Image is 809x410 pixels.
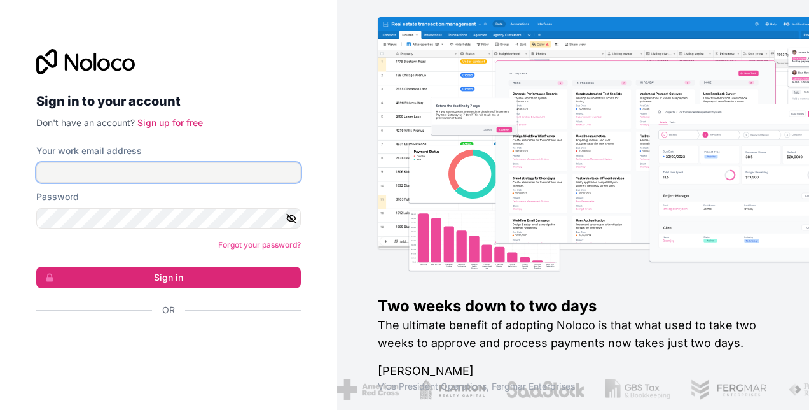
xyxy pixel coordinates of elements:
[36,267,301,288] button: Sign in
[378,362,768,380] h1: [PERSON_NAME]
[36,117,135,128] span: Don't have an account?
[36,162,301,183] input: Email address
[378,316,768,352] h2: The ultimate benefit of adopting Noloco is that what used to take two weeks to approve and proces...
[162,304,175,316] span: Or
[36,190,79,203] label: Password
[336,379,398,400] img: /assets/american-red-cross-BAupjrZR.png
[36,145,142,157] label: Your work email address
[378,296,768,316] h1: Two weeks down to two days
[378,380,768,393] h1: Vice President Operations , Fergmar Enterprises
[36,208,301,229] input: Password
[218,240,301,250] a: Forgot your password?
[36,90,301,113] h2: Sign in to your account
[30,330,297,358] iframe: Schaltfläche „Über Google anmelden“
[137,117,203,128] a: Sign up for free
